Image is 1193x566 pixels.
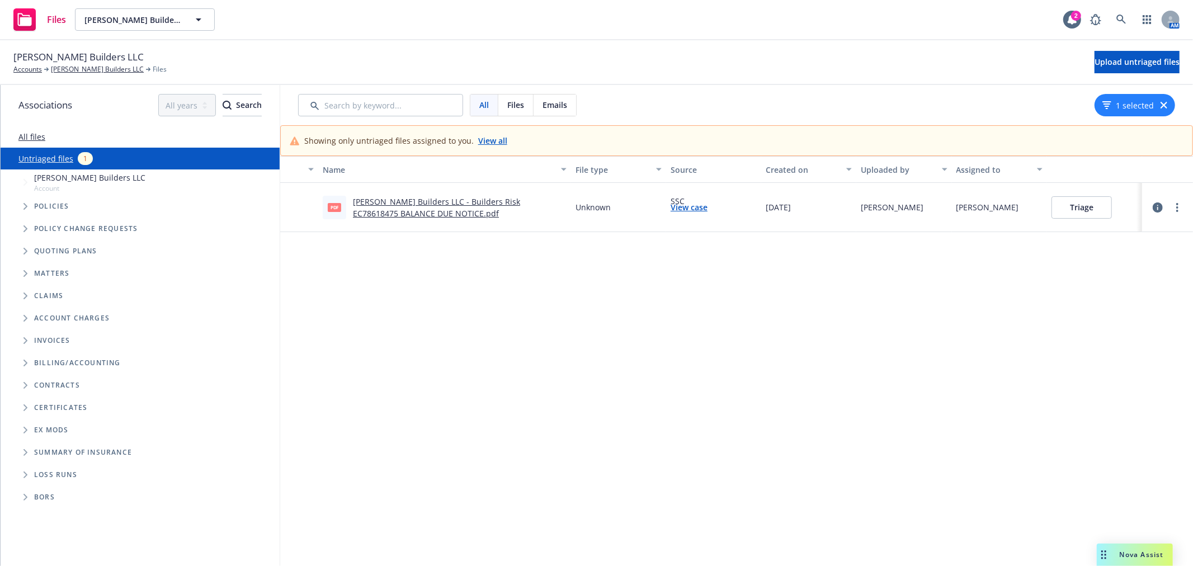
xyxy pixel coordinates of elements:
input: Search by keyword... [298,94,463,116]
span: BORs [34,494,55,501]
span: Contracts [34,382,80,389]
button: Assigned to [952,156,1047,183]
button: Name [318,156,571,183]
div: Showing only untriaged files assigned to you. [304,135,507,147]
button: File type [571,156,666,183]
span: [PERSON_NAME] Builders LLC [34,172,145,183]
span: Upload untriaged files [1095,56,1180,67]
div: Assigned to [956,164,1030,176]
div: Uploaded by [861,164,935,176]
a: [PERSON_NAME] Builders LLC [51,64,144,74]
span: Policy change requests [34,225,138,232]
span: [PERSON_NAME] Builders LLC [84,14,181,26]
div: Tree Example [1,169,280,352]
button: Uploaded by [856,156,951,183]
span: Claims [34,293,63,299]
span: Policies [34,203,69,210]
div: Folder Tree Example [1,352,280,508]
div: 2 [1071,11,1081,21]
button: [PERSON_NAME] Builders LLC [75,8,215,31]
span: Emails [543,99,567,111]
a: Untriaged files [18,153,73,164]
a: Search [1110,8,1133,31]
span: [PERSON_NAME] Builders LLC [13,50,144,64]
span: Account charges [34,315,110,322]
a: more [1171,201,1184,214]
span: pdf [328,203,341,211]
span: Quoting plans [34,248,97,254]
button: Triage [1051,196,1112,219]
button: Source [666,156,761,183]
span: Account [34,183,145,193]
span: Certificates [34,404,87,411]
button: Nova Assist [1097,544,1173,566]
button: 1 selected [1102,100,1154,111]
a: Report a Bug [1084,8,1107,31]
span: All [479,99,489,111]
button: SearchSearch [223,94,262,116]
span: Matters [34,270,69,277]
span: [DATE] [766,201,791,213]
span: Nova Assist [1120,550,1164,559]
a: View case [671,201,708,213]
div: Created on [766,164,840,176]
div: File type [576,164,649,176]
div: Name [323,164,554,176]
span: Billing/Accounting [34,360,121,366]
div: Drag to move [1097,544,1111,566]
span: Loss Runs [34,471,77,478]
a: View all [478,135,507,147]
span: Invoices [34,337,70,344]
span: Summary of insurance [34,449,132,456]
span: Associations [18,98,72,112]
button: Upload untriaged files [1095,51,1180,73]
svg: Search [223,101,232,110]
span: Files [507,99,524,111]
span: Ex Mods [34,427,68,433]
div: Source [671,164,757,176]
button: Created on [761,156,856,183]
div: [PERSON_NAME] [956,201,1019,213]
a: [PERSON_NAME] Builders LLC - Builders Risk EC78618475 BALANCE DUE NOTICE.pdf [353,196,520,219]
a: Switch app [1136,8,1158,31]
span: Files [47,15,66,24]
div: Search [223,95,262,116]
a: All files [18,131,45,142]
a: Accounts [13,64,42,74]
a: Files [9,4,70,35]
span: Files [153,64,167,74]
div: [PERSON_NAME] [861,201,923,213]
div: 1 [78,152,93,165]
